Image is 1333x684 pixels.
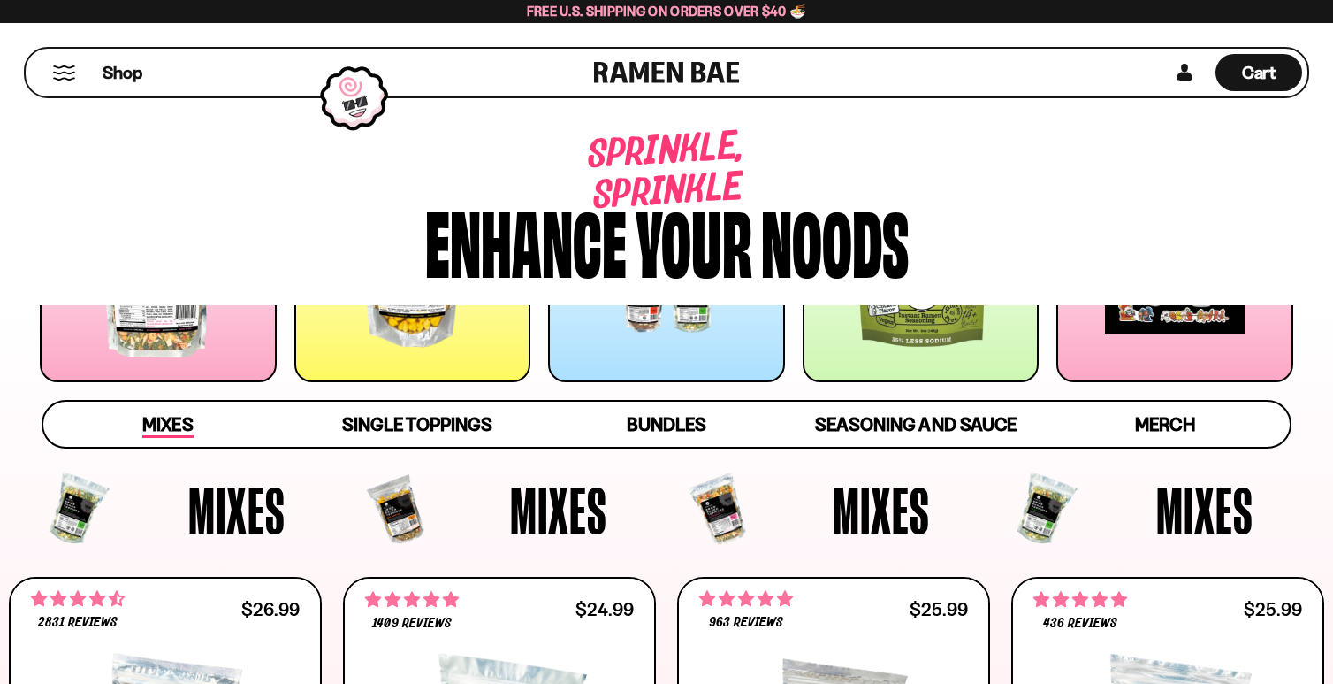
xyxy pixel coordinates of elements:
div: $25.99 [910,601,968,618]
span: Shop [103,61,142,85]
span: Mixes [188,477,286,542]
a: Bundles [542,402,791,447]
span: Bundles [627,413,706,435]
button: Mobile Menu Trigger [52,65,76,81]
div: $26.99 [241,601,300,618]
a: Shop [103,54,142,91]
span: Cart [1242,62,1276,83]
div: $25.99 [1244,601,1302,618]
span: Single Toppings [342,413,491,435]
span: Mixes [1156,477,1253,542]
div: noods [761,197,909,281]
span: 4.75 stars [699,588,793,611]
span: 4.68 stars [31,588,125,611]
span: 4.76 stars [1033,588,1127,611]
span: 2831 reviews [38,616,118,630]
span: 4.76 stars [365,588,459,611]
span: Seasoning and Sauce [815,413,1016,435]
span: 436 reviews [1043,617,1117,631]
a: Single Toppings [293,402,542,447]
div: $24.99 [575,601,634,618]
a: Mixes [43,402,293,447]
div: Cart [1215,49,1302,96]
span: 963 reviews [709,616,783,630]
span: Mixes [510,477,607,542]
a: Seasoning and Sauce [791,402,1040,447]
div: Enhance [425,197,627,281]
a: Merch [1040,402,1290,447]
span: Free U.S. Shipping on Orders over $40 🍜 [527,3,807,19]
span: Mixes [833,477,930,542]
span: 1409 reviews [372,617,451,631]
span: Merch [1135,413,1194,435]
div: your [636,197,752,281]
span: Mixes [142,413,193,438]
